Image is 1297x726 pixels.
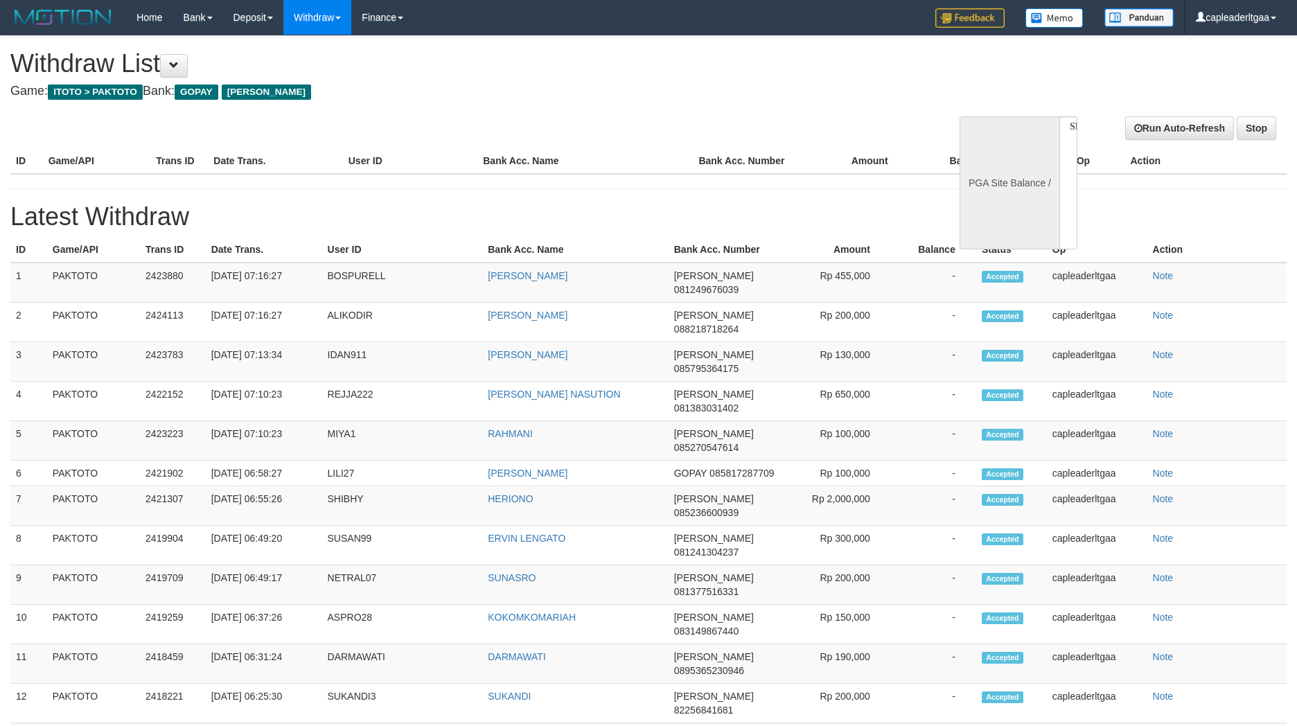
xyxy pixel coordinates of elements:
[488,691,531,702] a: SUKANDI
[674,705,734,716] span: 82256841681
[1047,526,1147,565] td: capleaderltgaa
[1153,310,1174,321] a: Note
[140,605,206,644] td: 2419259
[791,526,891,565] td: Rp 300,000
[982,533,1023,545] span: Accepted
[1153,651,1174,662] a: Note
[477,148,693,174] th: Bank Acc. Name
[1124,148,1287,174] th: Action
[488,428,533,439] a: RAHMANI
[1237,116,1276,140] a: Stop
[47,486,140,526] td: PAKTOTO
[206,382,322,421] td: [DATE] 07:10:23
[674,586,739,597] span: 081377516331
[10,461,47,486] td: 6
[322,461,483,486] td: LILI27
[1047,303,1147,342] td: capleaderltgaa
[140,263,206,303] td: 2423880
[222,85,311,100] span: [PERSON_NAME]
[206,303,322,342] td: [DATE] 07:16:27
[674,533,754,544] span: [PERSON_NAME]
[1047,605,1147,644] td: capleaderltgaa
[674,310,754,321] span: [PERSON_NAME]
[891,526,976,565] td: -
[47,461,140,486] td: PAKTOTO
[982,494,1023,506] span: Accepted
[10,605,47,644] td: 10
[693,148,801,174] th: Bank Acc. Number
[891,303,976,342] td: -
[982,350,1023,362] span: Accepted
[206,605,322,644] td: [DATE] 06:37:26
[982,271,1023,283] span: Accepted
[674,402,739,414] span: 081383031402
[10,644,47,684] td: 11
[10,237,47,263] th: ID
[488,468,567,479] a: [PERSON_NAME]
[488,310,567,321] a: [PERSON_NAME]
[891,605,976,644] td: -
[674,428,754,439] span: [PERSON_NAME]
[982,429,1023,441] span: Accepted
[150,148,208,174] th: Trans ID
[322,486,483,526] td: SHIBHY
[140,526,206,565] td: 2419904
[488,270,567,281] a: [PERSON_NAME]
[343,148,477,174] th: User ID
[791,684,891,723] td: Rp 200,000
[140,684,206,723] td: 2418221
[322,303,483,342] td: ALIKODIR
[47,263,140,303] td: PAKTOTO
[791,486,891,526] td: Rp 2,000,000
[322,684,483,723] td: SUKANDI3
[10,565,47,605] td: 9
[140,461,206,486] td: 2421902
[669,237,791,263] th: Bank Acc. Number
[206,486,322,526] td: [DATE] 06:55:26
[891,382,976,421] td: -
[206,342,322,382] td: [DATE] 07:13:34
[674,651,754,662] span: [PERSON_NAME]
[1047,565,1147,605] td: capleaderltgaa
[488,651,545,662] a: DARMAWATI
[322,263,483,303] td: BOSPURELL
[1047,461,1147,486] td: capleaderltgaa
[10,486,47,526] td: 7
[791,342,891,382] td: Rp 130,000
[791,644,891,684] td: Rp 190,000
[891,644,976,684] td: -
[909,148,1008,174] th: Balance
[48,85,143,100] span: ITOTO > PAKTOTO
[935,8,1005,28] img: Feedback.jpg
[1153,270,1174,281] a: Note
[982,389,1023,401] span: Accepted
[674,626,739,637] span: 083149867440
[791,263,891,303] td: Rp 455,000
[1153,389,1174,400] a: Note
[206,461,322,486] td: [DATE] 06:58:27
[47,644,140,684] td: PAKTOTO
[47,605,140,644] td: PAKTOTO
[488,493,533,504] a: HERIONO
[791,605,891,644] td: Rp 150,000
[140,565,206,605] td: 2419709
[674,363,739,374] span: 085795364175
[10,684,47,723] td: 12
[10,382,47,421] td: 4
[10,7,116,28] img: MOTION_logo.png
[1153,533,1174,544] a: Note
[1125,116,1234,140] a: Run Auto-Refresh
[1047,421,1147,461] td: capleaderltgaa
[10,50,851,78] h1: Withdraw List
[674,324,739,335] span: 088218718264
[322,605,483,644] td: ASPRO28
[891,461,976,486] td: -
[206,421,322,461] td: [DATE] 07:10:23
[10,263,47,303] td: 1
[322,421,483,461] td: MIYA1
[674,284,739,295] span: 081249676039
[206,565,322,605] td: [DATE] 06:49:17
[1047,382,1147,421] td: capleaderltgaa
[891,486,976,526] td: -
[47,303,140,342] td: PAKTOTO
